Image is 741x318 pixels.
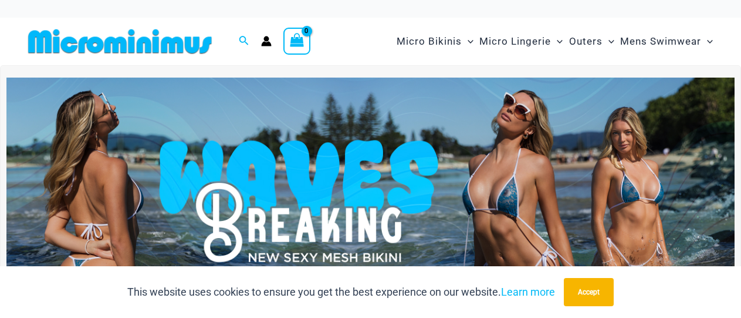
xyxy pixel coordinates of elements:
span: Menu Toggle [701,26,713,56]
a: Learn more [501,286,555,298]
nav: Site Navigation [392,22,718,61]
span: Outers [569,26,603,56]
span: Menu Toggle [551,26,563,56]
a: Search icon link [239,34,249,49]
span: Menu Toggle [603,26,614,56]
span: Micro Bikinis [397,26,462,56]
a: View Shopping Cart, empty [283,28,310,55]
a: Micro LingerieMenu ToggleMenu Toggle [476,24,566,59]
span: Mens Swimwear [620,26,701,56]
img: MM SHOP LOGO FLAT [23,28,216,55]
a: OutersMenu ToggleMenu Toggle [566,24,617,59]
a: Micro BikinisMenu ToggleMenu Toggle [394,24,476,59]
span: Menu Toggle [462,26,473,56]
p: This website uses cookies to ensure you get the best experience on our website. [127,283,555,301]
a: Account icon link [261,36,272,46]
span: Micro Lingerie [479,26,551,56]
button: Accept [564,278,614,306]
a: Mens SwimwearMenu ToggleMenu Toggle [617,24,716,59]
